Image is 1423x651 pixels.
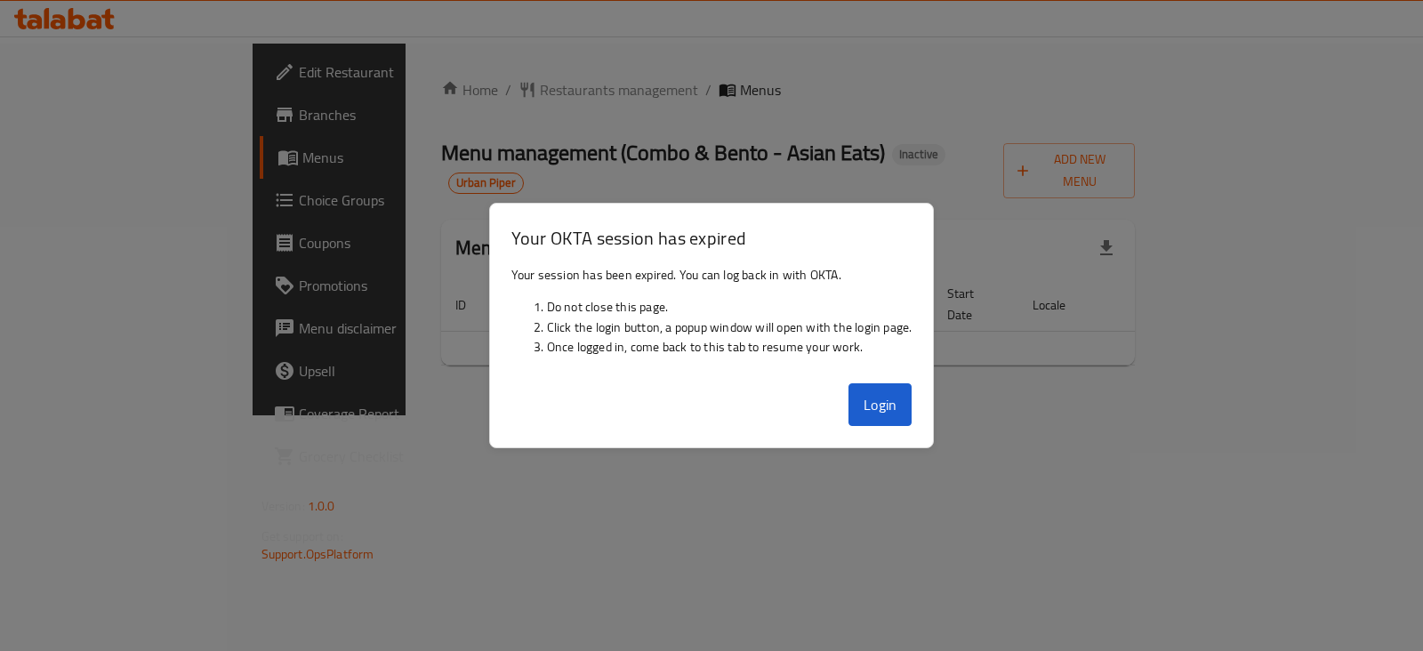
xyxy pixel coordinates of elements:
button: Login [848,383,912,426]
li: Click the login button, a popup window will open with the login page. [547,317,912,337]
li: Once logged in, come back to this tab to resume your work. [547,337,912,357]
div: Your session has been expired. You can log back in with OKTA. [490,258,934,377]
li: Do not close this page. [547,297,912,317]
h3: Your OKTA session has expired [511,225,912,251]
